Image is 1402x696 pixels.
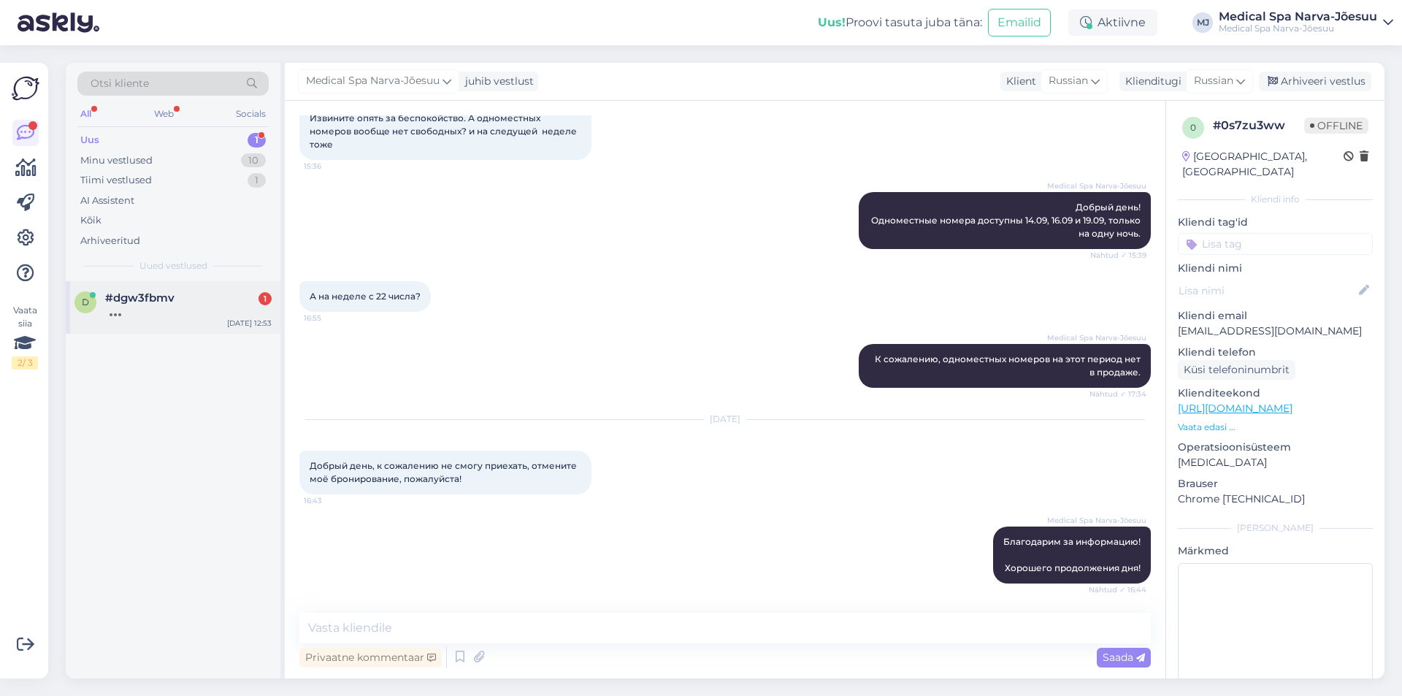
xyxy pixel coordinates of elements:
[1089,389,1146,399] span: Nähtud ✓ 17:34
[299,648,442,668] div: Privaatne kommentaar
[1089,584,1146,595] span: Nähtud ✓ 16:44
[1047,515,1146,526] span: Medical Spa Narva-Jõesuu
[306,73,440,89] span: Medical Spa Narva-Jõesuu
[105,291,175,305] span: #dgw3fbmv
[1190,122,1196,133] span: 0
[82,297,89,307] span: d
[151,104,177,123] div: Web
[1178,543,1373,559] p: Märkmed
[310,291,421,302] span: А на неделе с 22 числа?
[248,173,266,188] div: 1
[1103,651,1145,664] span: Saada
[80,153,153,168] div: Minu vestlused
[248,133,266,148] div: 1
[1219,11,1393,34] a: Medical Spa Narva-JõesuuMedical Spa Narva-Jõesuu
[875,353,1143,378] span: К сожалению, одноместных номеров на этот период нет в продаже.
[80,133,99,148] div: Uus
[818,14,982,31] div: Proovi tasuta juba täna:
[233,104,269,123] div: Socials
[1068,9,1157,36] div: Aktiivne
[1047,332,1146,343] span: Medical Spa Narva-Jõesuu
[80,234,140,248] div: Arhiveeritud
[139,259,207,272] span: Uued vestlused
[1178,261,1373,276] p: Kliendi nimi
[459,74,534,89] div: juhib vestlust
[1259,72,1371,91] div: Arhiveeri vestlus
[80,213,101,228] div: Kõik
[241,153,266,168] div: 10
[871,202,1143,239] span: Добрый день! Одноместные номера доступны 14.09, 16.09 и 19.09, только на одну ночь.
[1178,455,1373,470] p: [MEDICAL_DATA]
[12,356,38,370] div: 2 / 3
[1178,324,1373,339] p: [EMAIL_ADDRESS][DOMAIN_NAME]
[1304,118,1368,134] span: Offline
[1219,23,1377,34] div: Medical Spa Narva-Jõesuu
[258,292,272,305] div: 1
[988,9,1051,37] button: Emailid
[1047,180,1146,191] span: Medical Spa Narva-Jõesuu
[304,313,359,324] span: 16:55
[1178,402,1292,415] a: [URL][DOMAIN_NAME]
[1194,73,1233,89] span: Russian
[818,15,846,29] b: Uus!
[1178,440,1373,455] p: Operatsioonisüsteem
[1003,536,1141,573] span: Благодарим за информацию! Хорошего продолжения дня!
[1178,360,1295,380] div: Küsi telefoninumbrit
[1119,74,1181,89] div: Klienditugi
[227,318,272,329] div: [DATE] 12:53
[1178,386,1373,401] p: Klienditeekond
[1178,492,1373,507] p: Chrome [TECHNICAL_ID]
[1178,215,1373,230] p: Kliendi tag'id
[91,76,149,91] span: Otsi kliente
[1182,149,1344,180] div: [GEOGRAPHIC_DATA], [GEOGRAPHIC_DATA]
[1090,250,1146,261] span: Nähtud ✓ 15:39
[1178,308,1373,324] p: Kliendi email
[80,173,152,188] div: Tiimi vestlused
[310,112,579,150] span: Извините опять за беспокойство. А одноместных номеров вообще нет свободных? и на следущей неделе ...
[80,194,134,208] div: AI Assistent
[299,413,1151,426] div: [DATE]
[1192,12,1213,33] div: MJ
[12,304,38,370] div: Vaata siia
[1178,421,1373,434] p: Vaata edasi ...
[310,460,579,484] span: Добрый день, к сожалению не смогу приехать, отмените моё бронирование, пожалуйста!
[1179,283,1356,299] input: Lisa nimi
[304,161,359,172] span: 15:36
[1213,117,1304,134] div: # 0s7zu3ww
[1178,521,1373,535] div: [PERSON_NAME]
[304,495,359,506] span: 16:43
[1178,233,1373,255] input: Lisa tag
[1178,345,1373,360] p: Kliendi telefon
[1178,476,1373,492] p: Brauser
[12,74,39,102] img: Askly Logo
[1000,74,1036,89] div: Klient
[77,104,94,123] div: All
[1049,73,1088,89] span: Russian
[1178,193,1373,206] div: Kliendi info
[1219,11,1377,23] div: Medical Spa Narva-Jõesuu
